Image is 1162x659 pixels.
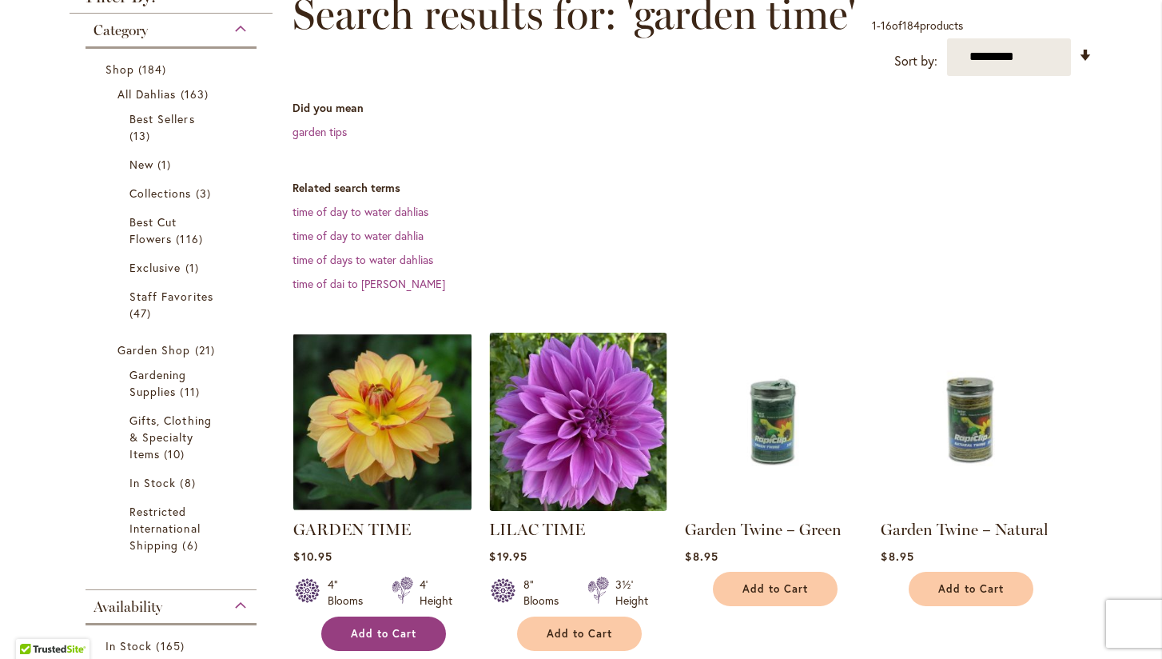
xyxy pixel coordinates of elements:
[129,157,153,172] span: New
[129,305,155,322] span: 47
[129,475,176,490] span: In Stock
[105,637,241,654] a: In Stock 165
[105,62,134,77] span: Shop
[185,259,203,276] span: 1
[129,288,217,322] a: Staff Favorites
[180,474,199,491] span: 8
[164,445,189,462] span: 10
[292,204,428,219] a: time of day to water dahlias
[129,214,217,247] a: Best Cut Flowers
[94,598,162,616] span: Availability
[293,520,411,539] a: GARDEN TIME
[489,333,667,511] img: Lilac Time
[12,602,57,647] iframe: Launch Accessibility Center
[872,13,963,38] p: - of products
[713,572,838,606] button: Add to Cart
[105,638,152,653] span: In Stock
[742,582,808,596] span: Add to Cart
[938,582,1004,596] span: Add to Cart
[523,577,568,609] div: 8" Blooms
[129,127,154,144] span: 13
[129,156,217,173] a: New
[872,18,877,33] span: 1
[321,617,446,651] button: Add to Cart
[881,520,1049,539] a: Garden Twine – Natural
[129,185,217,202] a: Collections
[292,252,433,267] a: time of days to water dahlias
[881,499,1059,514] a: Garden Twine – Natural
[894,46,937,76] label: Sort by:
[176,230,206,247] span: 116
[138,61,170,78] span: 184
[489,549,527,564] span: $19.95
[117,86,229,102] a: All Dahlias
[685,520,842,539] a: Garden Twine – Green
[129,214,177,246] span: Best Cut Flowers
[902,18,920,33] span: 184
[292,276,445,291] a: time of dai to [PERSON_NAME]
[182,537,201,553] span: 6
[489,520,585,539] a: LILAC TIME
[292,180,1092,196] dt: Related search terms
[615,577,648,609] div: 3½' Height
[129,503,217,553] a: Restricted International Shipping
[881,18,892,33] span: 16
[685,549,718,564] span: $8.95
[293,499,472,514] a: GARDEN TIME
[129,412,217,462] a: Gifts, Clothing &amp; Specialty Items
[129,259,217,276] a: Exclusive
[129,111,195,126] span: Best Sellers
[117,341,229,358] a: Garden Shop
[351,627,416,641] span: Add to Cart
[117,86,177,102] span: All Dahlias
[129,260,181,275] span: Exclusive
[129,504,201,553] span: Restricted International Shipping
[292,124,347,139] a: garden tips
[328,577,372,609] div: 4" Blooms
[292,228,424,243] a: time of day to water dahlia
[129,186,192,201] span: Collections
[129,474,217,491] a: In Stock
[517,617,642,651] button: Add to Cart
[685,499,863,514] a: Garden Twine – Green
[292,100,1092,116] dt: Did you mean
[105,61,241,78] a: Shop
[117,342,191,357] span: Garden Shop
[129,413,212,461] span: Gifts, Clothing & Specialty Items
[156,637,188,654] span: 165
[129,366,217,400] a: Gardening Supplies
[881,333,1059,511] img: Garden Twine – Natural
[180,383,203,400] span: 11
[195,341,219,358] span: 21
[129,110,217,144] a: Best Sellers
[420,577,452,609] div: 4' Height
[293,333,472,511] img: GARDEN TIME
[293,549,332,564] span: $10.95
[489,499,667,514] a: Lilac Time
[129,289,213,304] span: Staff Favorites
[181,86,213,102] span: 163
[547,627,612,641] span: Add to Cart
[196,185,215,202] span: 3
[157,156,175,173] span: 1
[881,549,913,564] span: $8.95
[909,572,1033,606] button: Add to Cart
[685,333,863,511] img: Garden Twine – Green
[129,367,186,399] span: Gardening Supplies
[94,22,148,39] span: Category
